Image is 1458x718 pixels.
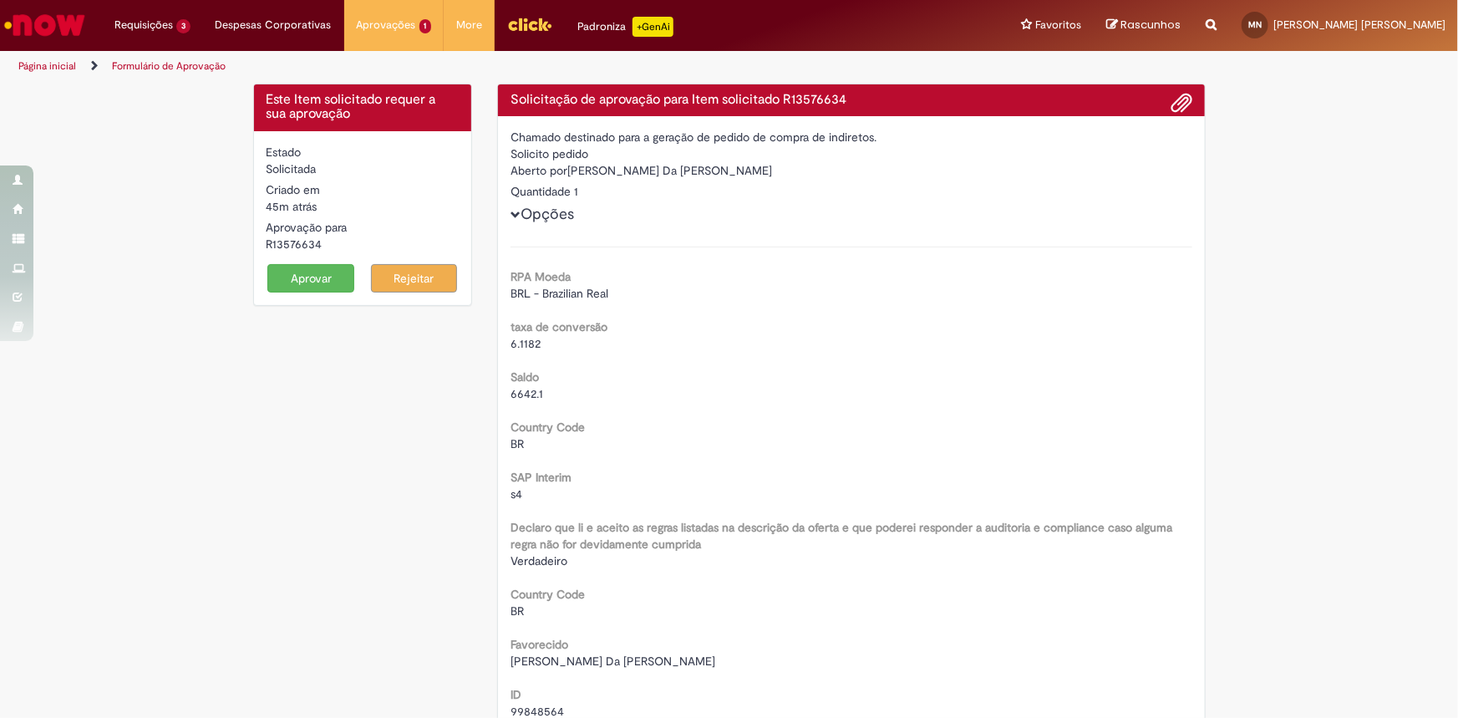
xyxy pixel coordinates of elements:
div: R13576634 [267,236,460,252]
label: Criado em [267,181,321,198]
time: 29/09/2025 12:38:18 [267,199,318,214]
div: Padroniza [577,17,673,37]
label: Aprovação para [267,219,348,236]
a: Rascunhos [1106,18,1181,33]
b: Country Code [511,587,585,602]
button: Rejeitar [371,264,458,293]
b: Country Code [511,420,585,435]
span: [PERSON_NAME] Da [PERSON_NAME] [511,654,715,669]
span: BRL - Brazilian Real [511,286,608,301]
h4: Este Item solicitado requer a sua aprovação [267,93,460,122]
span: 6642.1 [511,386,543,401]
ul: Trilhas de página [13,51,959,82]
span: More [456,17,482,33]
div: Solicitada [267,160,460,177]
b: ID [511,687,521,702]
span: BR [511,603,524,619]
span: Aprovações [357,17,416,33]
span: [PERSON_NAME] [PERSON_NAME] [1273,18,1445,32]
button: Aprovar [267,264,354,293]
span: Despesas Corporativas [216,17,332,33]
span: Verdadeiro [511,553,567,568]
a: Formulário de Aprovação [112,59,226,73]
img: ServiceNow [2,8,88,42]
b: SAP Interim [511,470,572,485]
span: 45m atrás [267,199,318,214]
span: 1 [419,19,432,33]
label: Estado [267,144,302,160]
span: MN [1248,19,1262,30]
div: Quantidade 1 [511,183,1192,200]
span: Favoritos [1035,17,1081,33]
a: Página inicial [18,59,76,73]
div: Chamado destinado para a geração de pedido de compra de indiretos. [511,129,1192,145]
span: Rascunhos [1120,17,1181,33]
b: Declaro que li e aceito as regras listadas na descrição da oferta e que poderei responder a audit... [511,520,1172,552]
label: Aberto por [511,162,567,179]
b: Saldo [511,369,539,384]
b: Favorecido [511,637,568,652]
b: RPA Moeda [511,269,571,284]
span: s4 [511,486,522,502]
span: 3 [176,19,191,33]
b: taxa de conversão [511,319,607,334]
span: BR [511,436,524,451]
h4: Solicitação de aprovação para Item solicitado R13576634 [511,93,1192,108]
div: Solicito pedido [511,145,1192,162]
p: +GenAi [632,17,673,37]
div: 29/09/2025 12:38:18 [267,198,460,215]
span: 6.1182 [511,336,541,351]
span: Requisições [114,17,173,33]
img: click_logo_yellow_360x200.png [507,12,552,37]
div: [PERSON_NAME] Da [PERSON_NAME] [511,162,1192,183]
